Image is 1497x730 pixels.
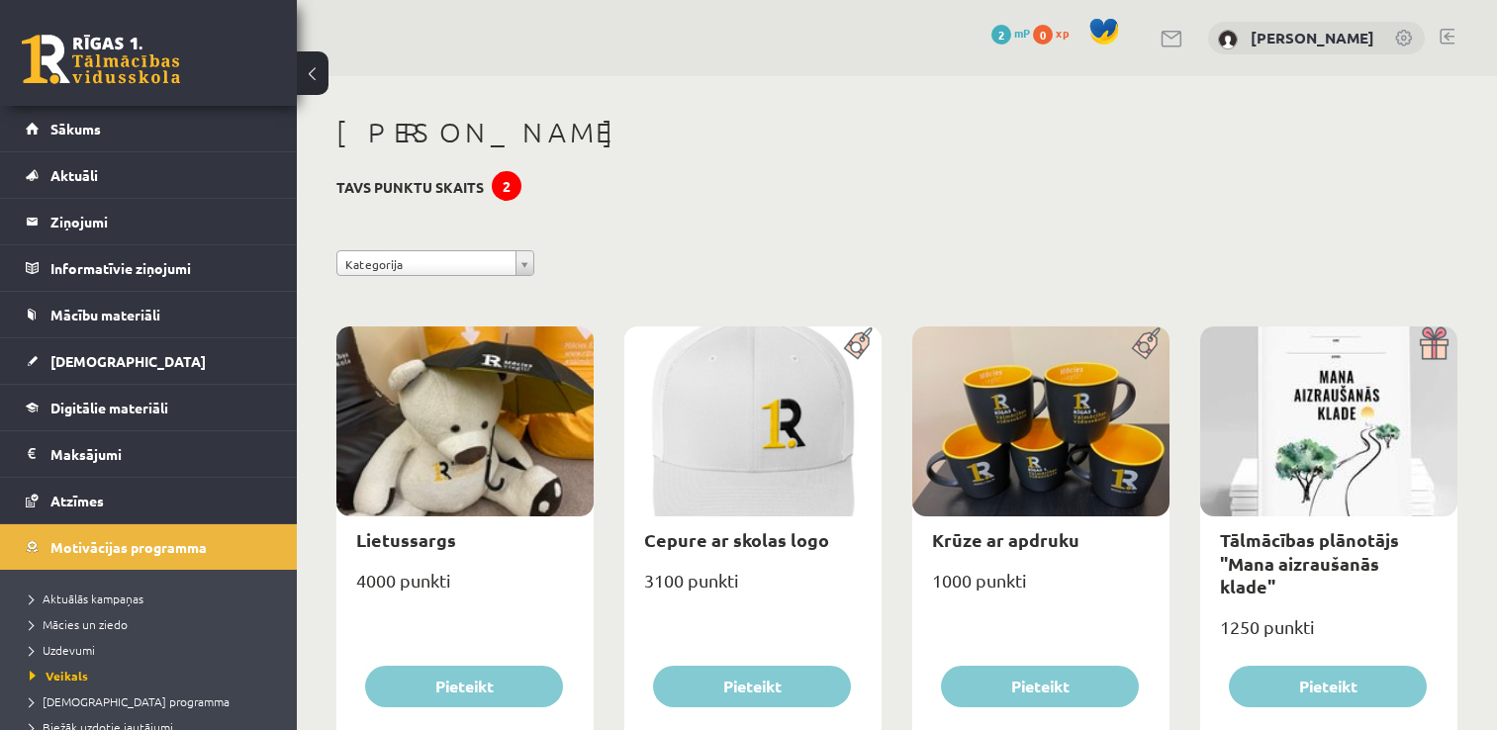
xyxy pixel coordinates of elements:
a: 2 mP [991,25,1030,41]
button: Pieteikt [1229,666,1427,707]
a: Kategorija [336,250,534,276]
a: Lietussargs [356,528,456,551]
span: Veikals [30,668,88,684]
div: 2 [492,171,521,201]
a: Veikals [30,667,277,684]
a: Rīgas 1. Tālmācības vidusskola [22,35,180,84]
span: Digitālie materiāli [50,399,168,416]
h1: [PERSON_NAME] [336,116,1457,149]
div: 3100 punkti [624,564,882,613]
a: Tālmācības plānotājs "Mana aizraušanās klade" [1220,528,1399,597]
a: Ziņojumi [26,199,272,244]
a: 0 xp [1033,25,1078,41]
legend: Informatīvie ziņojumi [50,245,272,291]
span: Sākums [50,120,101,137]
span: xp [1056,25,1069,41]
img: Līga Strupka [1218,30,1238,49]
span: Motivācijas programma [50,538,207,556]
span: mP [1014,25,1030,41]
img: Populāra prece [837,326,882,360]
h3: Tavs punktu skaits [336,179,484,196]
a: [DEMOGRAPHIC_DATA] [26,338,272,384]
a: Motivācijas programma [26,524,272,570]
button: Pieteikt [653,666,851,707]
a: Mācību materiāli [26,292,272,337]
legend: Ziņojumi [50,199,272,244]
a: Aktuāli [26,152,272,198]
a: Cepure ar skolas logo [644,528,829,551]
a: [PERSON_NAME] [1251,28,1374,47]
a: Uzdevumi [30,641,277,659]
a: Aktuālās kampaņas [30,590,277,607]
a: Atzīmes [26,478,272,523]
span: [DEMOGRAPHIC_DATA] programma [30,693,230,709]
a: Digitālie materiāli [26,385,272,430]
img: Dāvana ar pārsteigumu [1413,326,1457,360]
button: Pieteikt [941,666,1139,707]
a: Sākums [26,106,272,151]
span: [DEMOGRAPHIC_DATA] [50,352,206,370]
a: Maksājumi [26,431,272,477]
span: Mācies un ziedo [30,616,128,632]
span: Aktuāli [50,166,98,184]
span: 0 [1033,25,1053,45]
span: Uzdevumi [30,642,95,658]
div: 1000 punkti [912,564,1170,613]
span: 2 [991,25,1011,45]
span: Mācību materiāli [50,306,160,323]
legend: Maksājumi [50,431,272,477]
a: Krūze ar apdruku [932,528,1079,551]
span: Atzīmes [50,492,104,509]
a: Informatīvie ziņojumi [26,245,272,291]
div: 4000 punkti [336,564,594,613]
img: Populāra prece [1125,326,1170,360]
div: 1250 punkti [1200,610,1457,660]
span: Kategorija [345,251,508,277]
a: [DEMOGRAPHIC_DATA] programma [30,692,277,710]
a: Mācies un ziedo [30,615,277,633]
span: Aktuālās kampaņas [30,591,143,606]
button: Pieteikt [365,666,563,707]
